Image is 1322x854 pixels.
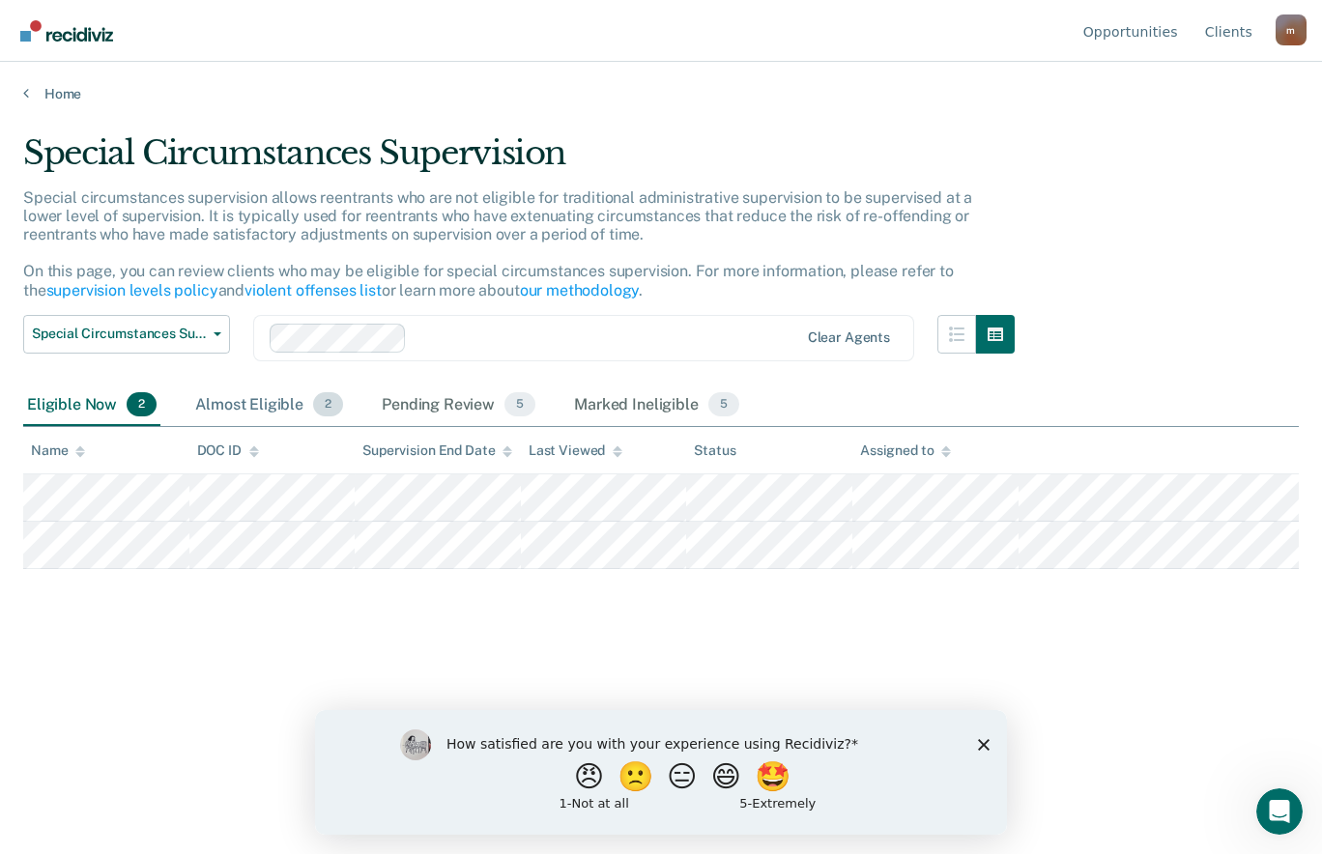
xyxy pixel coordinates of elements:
[504,392,535,417] span: 5
[362,442,512,459] div: Supervision End Date
[23,384,160,427] div: Eligible Now2
[694,442,735,459] div: Status
[1256,788,1303,835] iframe: Intercom live chat
[23,188,972,299] p: Special circumstances supervision allows reentrants who are not eligible for traditional administ...
[570,384,743,427] div: Marked Ineligible5
[315,710,1007,835] iframe: Survey by Kim from Recidiviz
[46,281,218,299] a: supervision levels policy
[32,326,206,342] span: Special Circumstances Supervision
[378,384,539,427] div: Pending Review5
[529,442,622,459] div: Last Viewed
[708,392,739,417] span: 5
[313,392,343,417] span: 2
[31,442,85,459] div: Name
[23,315,230,354] button: Special Circumstances Supervision
[23,85,1299,102] a: Home
[860,442,951,459] div: Assigned to
[520,281,640,299] a: our methodology
[1276,14,1307,45] div: m
[1276,14,1307,45] button: Profile dropdown button
[127,392,157,417] span: 2
[20,20,113,42] img: Recidiviz
[808,329,890,346] div: Clear agents
[197,442,259,459] div: DOC ID
[23,133,1015,188] div: Special Circumstances Supervision
[191,384,347,427] div: Almost Eligible2
[244,281,382,299] a: violent offenses list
